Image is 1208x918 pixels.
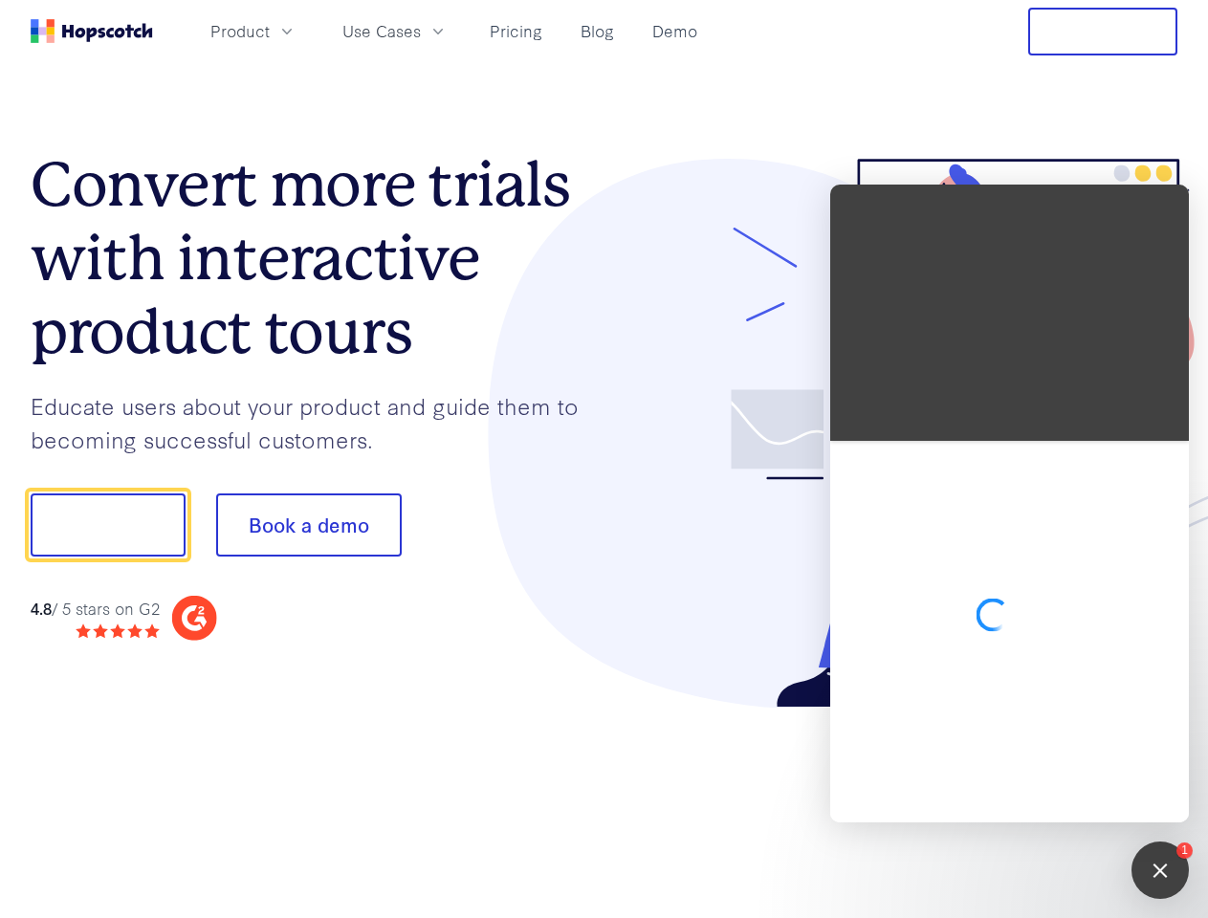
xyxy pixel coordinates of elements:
div: 1 [1176,842,1193,859]
span: Use Cases [342,19,421,43]
span: Product [210,19,270,43]
button: Product [199,15,308,47]
h1: Convert more trials with interactive product tours [31,148,604,368]
div: / 5 stars on G2 [31,597,160,621]
button: Show me! [31,493,186,557]
a: Demo [645,15,705,47]
a: Pricing [482,15,550,47]
a: Blog [573,15,622,47]
button: Use Cases [331,15,459,47]
button: Free Trial [1028,8,1177,55]
a: Home [31,19,153,43]
strong: 4.8 [31,597,52,619]
p: Educate users about your product and guide them to becoming successful customers. [31,389,604,455]
button: Book a demo [216,493,402,557]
